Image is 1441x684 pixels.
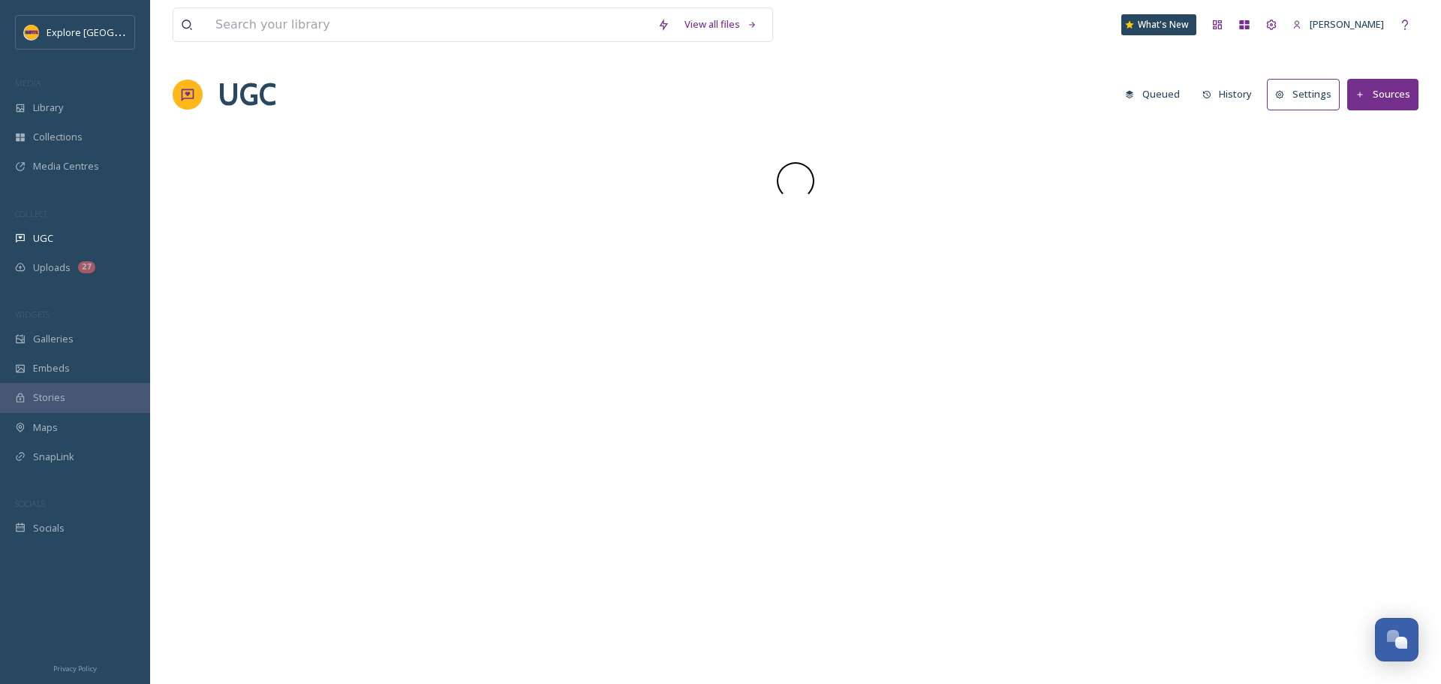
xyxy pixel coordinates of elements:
span: Uploads [33,261,71,275]
a: What's New [1121,14,1196,35]
span: Explore [GEOGRAPHIC_DATA] [47,25,179,39]
span: Maps [33,420,58,435]
a: History [1195,80,1268,109]
span: UGC [33,231,53,246]
span: Galleries [33,332,74,346]
a: Settings [1267,79,1347,110]
span: Socials [33,521,65,535]
span: Privacy Policy [53,664,97,673]
span: COLLECT [15,208,47,219]
button: History [1195,80,1260,109]
a: Privacy Policy [53,658,97,676]
a: View all files [677,10,765,39]
button: Settings [1267,79,1340,110]
a: [PERSON_NAME] [1285,10,1391,39]
span: Collections [33,130,83,144]
div: 27 [78,261,95,273]
button: Open Chat [1375,618,1418,661]
span: Stories [33,390,65,405]
input: Search your library [208,8,650,41]
span: WIDGETS [15,309,50,320]
span: SnapLink [33,450,74,464]
a: UGC [218,72,276,117]
span: Media Centres [33,159,99,173]
button: Queued [1118,80,1187,109]
span: Library [33,101,63,115]
span: Embeds [33,361,70,375]
a: Queued [1118,80,1195,109]
img: Butte%20County%20logo.png [24,25,39,40]
span: SOCIALS [15,498,45,509]
span: [PERSON_NAME] [1310,17,1384,31]
span: MEDIA [15,77,41,89]
button: Sources [1347,79,1418,110]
